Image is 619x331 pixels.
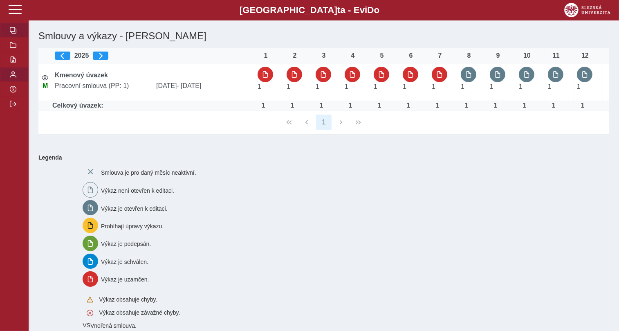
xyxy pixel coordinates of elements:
div: Úvazek : 8 h / den. 40 h / týden. [400,102,417,109]
div: Úvazek : 8 h / den. 40 h / týden. [342,102,359,109]
div: Úvazek : 8 h / den. 40 h / týden. [255,102,271,109]
span: Výkaz obsahuje chyby. [99,296,157,303]
span: Smlouva je pro daný měsíc neaktivní. [101,169,196,176]
span: - [DATE] [177,82,201,89]
h1: Smlouvy a výkazy - [PERSON_NAME] [35,27,516,45]
span: Úvazek : 8 h / den. 40 h / týden. [345,83,348,90]
div: Úvazek : 8 h / den. 40 h / týden. [545,102,562,109]
span: Smlouva vnořená do kmene [83,322,90,329]
div: 9 [490,52,506,59]
b: [GEOGRAPHIC_DATA] a - Evi [25,5,594,16]
span: Úvazek : 8 h / den. 40 h / týden. [432,83,435,90]
span: Výkaz není otevřen k editaci. [101,187,174,194]
span: Údaje souhlasí s údaji v Magionu [43,82,48,89]
span: Úvazek : 8 h / den. 40 h / týden. [461,83,464,90]
b: Kmenový úvazek [55,72,108,79]
div: 2025 [55,52,251,60]
b: Legenda [35,151,606,164]
span: Úvazek : 8 h / den. 40 h / týden. [577,83,581,90]
span: Úvazek : 8 h / den. 40 h / týden. [490,83,493,90]
div: 10 [519,52,535,59]
span: Úvazek : 8 h / den. 40 h / týden. [403,83,406,90]
div: 1 [258,52,274,59]
span: Výkaz obsahuje závažné chyby. [99,309,180,316]
i: Smlouva je aktivní [42,74,48,81]
div: 4 [345,52,361,59]
span: D [367,5,374,15]
span: Úvazek : 8 h / den. 40 h / týden. [374,83,377,90]
td: Celkový úvazek: [52,101,254,110]
div: 8 [461,52,477,59]
span: Výkaz je schválen. [101,259,148,265]
span: Úvazek : 8 h / den. 40 h / týden. [258,83,261,90]
div: Úvazek : 8 h / den. 40 h / týden. [487,102,504,109]
span: [DATE] [153,82,254,90]
span: Výkaz je otevřen k editaci. [101,205,168,212]
div: Úvazek : 8 h / den. 40 h / týden. [516,102,533,109]
div: Úvazek : 8 h / den. 40 h / týden. [458,102,475,109]
span: t [337,5,340,15]
div: 3 [316,52,332,59]
div: Úvazek : 8 h / den. 40 h / týden. [429,102,446,109]
span: Výkaz je podepsán. [101,241,151,248]
span: Úvazek : 8 h / den. 40 h / týden. [287,83,290,90]
span: Úvazek : 8 h / den. 40 h / týden. [519,83,523,90]
div: 7 [432,52,448,59]
span: Vnořená smlouva. [90,322,137,329]
span: Probíhají úpravy výkazu. [101,223,164,230]
div: 6 [403,52,419,59]
div: 11 [548,52,564,59]
div: Úvazek : 8 h / den. 40 h / týden. [313,102,330,109]
img: logo_web_su.png [564,3,610,17]
span: Výkaz je uzamčen. [101,277,149,283]
div: Úvazek : 8 h / den. 40 h / týden. [371,102,388,109]
span: Pracovní smlouva (PP: 1) [52,82,153,90]
div: 2 [287,52,303,59]
button: 1 [316,115,332,130]
div: 5 [374,52,390,59]
div: Úvazek : 8 h / den. 40 h / týden. [574,102,591,109]
div: Úvazek : 8 h / den. 40 h / týden. [284,102,301,109]
span: Úvazek : 8 h / den. 40 h / týden. [548,83,552,90]
span: o [374,5,380,15]
div: 12 [577,52,593,59]
span: Úvazek : 8 h / den. 40 h / týden. [316,83,319,90]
